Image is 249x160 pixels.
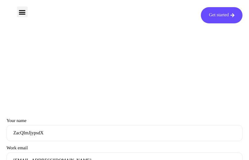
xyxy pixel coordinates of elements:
input: Your name [7,125,242,141]
div: Menu Toggle [17,6,28,17]
a: Get started [201,7,242,23]
label: Your name [7,118,242,142]
span: Get started [209,13,229,18]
